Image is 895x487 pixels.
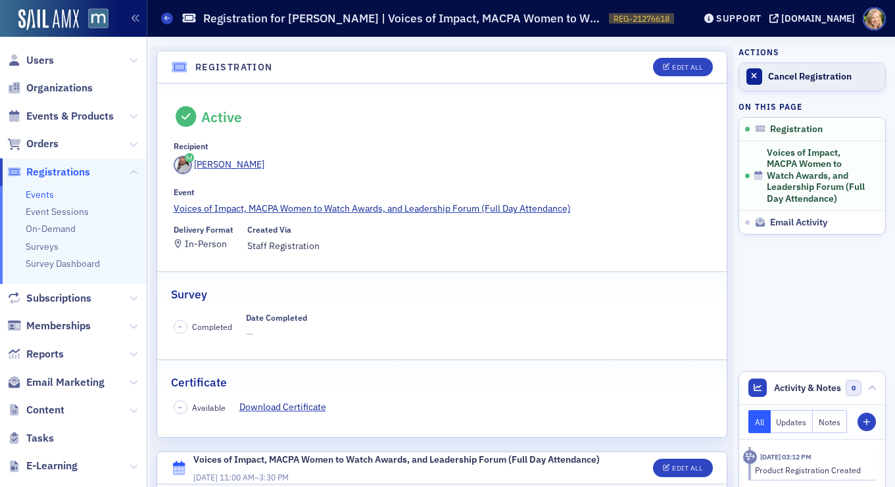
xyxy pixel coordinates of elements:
span: Registrations [26,165,90,179]
button: Updates [771,410,813,433]
a: Cancel Registration [739,63,885,91]
span: Activity & Notes [774,381,841,395]
h2: Survey [171,286,207,303]
span: Events & Products [26,109,114,124]
div: Delivery Format [174,225,233,235]
a: E-Learning [7,459,78,473]
span: Email Activity [770,217,827,229]
button: [DOMAIN_NAME] [769,14,859,23]
span: — [246,327,307,341]
div: In-Person [185,241,227,248]
div: Event [174,187,195,197]
span: Completed [192,321,232,333]
span: Reports [26,347,64,361]
span: Registration [770,124,823,135]
span: E-Learning [26,459,78,473]
a: Voices of Impact, MACPA Women to Watch Awards, and Leadership Forum (Full Day Attendance) [174,202,711,216]
a: Memberships [7,319,91,333]
div: Date Completed [246,313,307,323]
div: [PERSON_NAME] [194,158,264,172]
h4: Registration [195,60,273,74]
a: Event Sessions [26,206,89,218]
span: – [193,472,289,482]
div: Edit All [672,64,702,71]
div: Voices of Impact, MACPA Women to Watch Awards, and Leadership Forum (Full Day Attendance) [193,453,600,467]
a: Reports [7,347,64,361]
span: Profile [863,7,886,30]
a: Events & Products [7,109,114,124]
span: Orders [26,137,59,151]
time: 8/18/2025 03:12 PM [760,452,811,461]
div: Product Registration Created [755,464,867,476]
a: Download Certificate [239,400,336,414]
div: Recipient [174,141,208,151]
span: Memberships [26,319,91,333]
a: Tasks [7,431,54,446]
span: Staff Registration [247,239,320,253]
a: Registrations [7,165,90,179]
time: 11:00 AM [220,472,254,482]
h1: Registration for [PERSON_NAME] | Voices of Impact, MACPA Women to Watch Awards, and Leadership Fo... [203,11,602,26]
time: 3:30 PM [259,472,289,482]
span: Subscriptions [26,291,91,306]
div: Active [201,108,242,126]
span: Tasks [26,431,54,446]
a: Users [7,53,54,68]
button: Edit All [653,58,712,76]
h4: On this page [738,101,886,112]
img: SailAMX [88,9,109,29]
button: Edit All [653,459,712,477]
span: [DATE] [193,472,218,482]
button: Notes [813,410,847,433]
a: Email Marketing [7,375,105,390]
div: Activity [743,450,757,464]
img: SailAMX [18,9,79,30]
a: [PERSON_NAME] [174,156,265,174]
span: 0 [846,380,862,396]
button: All [748,410,771,433]
span: Content [26,403,64,417]
a: On-Demand [26,223,76,235]
span: Organizations [26,81,93,95]
div: Support [716,12,762,24]
a: Subscriptions [7,291,91,306]
a: Surveys [26,241,59,252]
h2: Certificate [171,374,227,391]
span: Users [26,53,54,68]
span: REG-21276618 [614,13,669,24]
a: Content [7,403,64,417]
span: – [178,403,182,412]
a: Organizations [7,81,93,95]
span: Voices of Impact, MACPA Women to Watch Awards, and Leadership Forum (Full Day Attendance) [767,147,868,205]
a: Survey Dashboard [26,258,100,269]
a: Events [26,189,54,200]
span: Email Marketing [26,375,105,390]
h4: Actions [738,46,779,58]
div: Cancel Registration [768,71,879,83]
a: Orders [7,137,59,151]
div: Created Via [247,225,291,235]
span: Available [192,402,226,413]
a: View Homepage [79,9,109,31]
div: Edit All [672,465,702,472]
span: – [178,322,182,331]
div: [DOMAIN_NAME] [781,12,855,24]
